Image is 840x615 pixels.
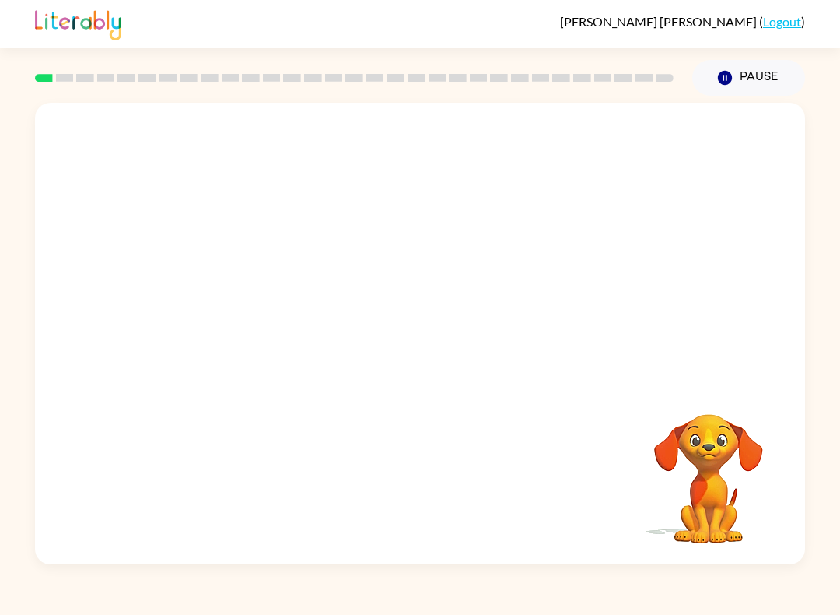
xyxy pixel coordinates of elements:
[763,14,801,29] a: Logout
[560,14,805,29] div: ( )
[560,14,759,29] span: [PERSON_NAME] [PERSON_NAME]
[631,390,786,546] video: Your browser must support playing .mp4 files to use Literably. Please try using another browser.
[692,60,805,96] button: Pause
[35,6,121,40] img: Literably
